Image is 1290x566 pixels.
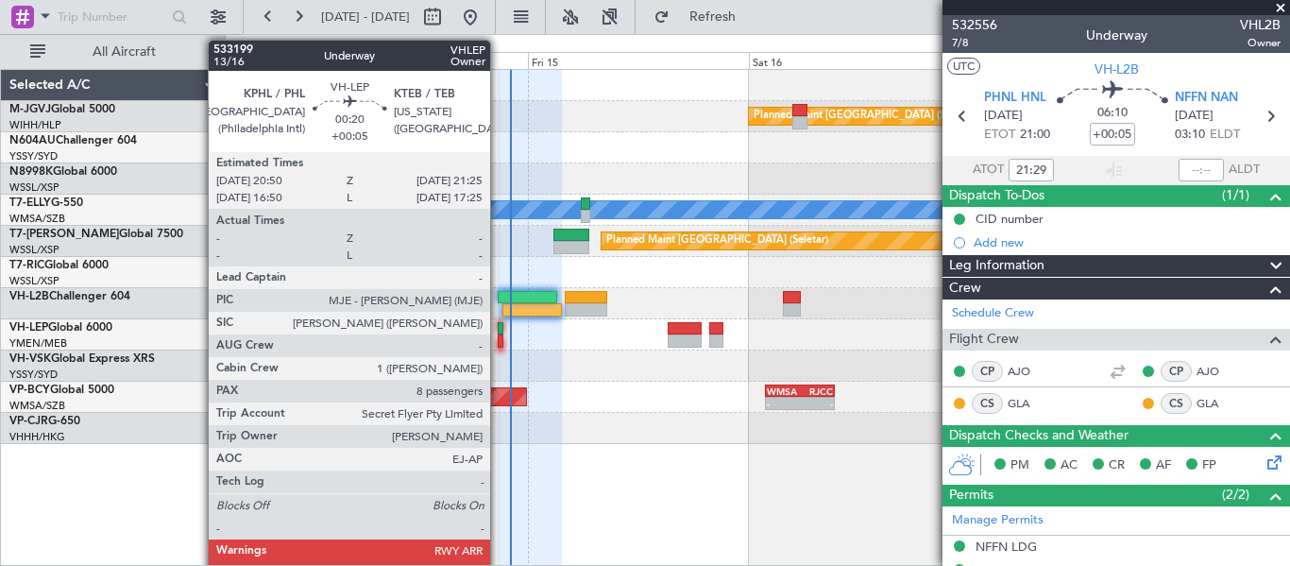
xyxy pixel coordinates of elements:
a: WIHH/HLP [9,118,61,132]
a: WSSL/XSP [9,274,59,288]
a: GLA [1197,395,1239,412]
a: WSSL/XSP [9,243,59,257]
span: T7-RIC [9,260,44,271]
a: WSSL/XSP [9,180,59,195]
button: Refresh [645,2,758,32]
a: AJO [1197,363,1239,380]
span: PM [1010,456,1029,475]
div: NFFN LDG [976,539,1037,555]
a: T7-RICGlobal 6000 [9,260,109,271]
div: [DATE] [229,38,261,54]
span: T7-[PERSON_NAME] [9,229,119,240]
a: WMSA/SZB [9,212,65,226]
span: Dispatch Checks and Weather [949,425,1129,447]
a: VH-LEPGlobal 6000 [9,322,112,334]
a: YSSY/SYD [9,368,58,382]
span: N604AU [9,135,56,146]
div: RJCC [800,386,833,397]
span: VH-L2B [9,291,49,302]
span: VHL2B [1240,15,1281,35]
span: VH-LEP [9,322,48,334]
span: Permits [949,485,993,506]
span: FP [1202,456,1216,475]
a: VHHH/HKG [9,430,65,444]
a: YSSY/SYD [9,149,58,163]
span: PHNL HNL [984,89,1046,108]
span: Dispatch To-Dos [949,185,1044,207]
span: Refresh [673,10,753,24]
span: 03:10 [1175,126,1205,145]
span: 06:10 [1097,104,1128,123]
span: All Aircraft [49,45,199,59]
button: All Aircraft [21,37,205,67]
span: M-JGVJ [9,104,51,115]
span: (1/1) [1222,185,1249,205]
a: VH-VSKGlobal Express XRS [9,353,155,365]
button: UTC [947,58,980,75]
div: CS [972,393,1003,414]
span: [DATE] - [DATE] [321,9,410,26]
a: WMSA/SZB [9,399,65,413]
span: [DATE] [1175,107,1214,126]
div: Add new [974,234,1281,250]
div: Planned Maint [GEOGRAPHIC_DATA] (Seletar) [754,102,976,130]
span: VP-CJR [9,416,48,427]
span: VP-BCY [9,385,50,396]
span: Flight Crew [949,329,1019,351]
div: Planned Maint [GEOGRAPHIC_DATA] (Seletar) [606,227,828,255]
a: VH-L2BChallenger 604 [9,291,130,302]
div: - [767,398,800,409]
span: ELDT [1210,126,1240,145]
span: ETOT [984,126,1015,145]
span: 7/8 [952,35,997,51]
a: AJO [1008,363,1050,380]
div: WMSA [767,386,800,397]
span: [DATE] [984,107,1023,126]
div: CS [1161,393,1192,414]
div: Sat 16 [749,52,970,69]
input: --:-- [1009,159,1054,181]
div: CP [972,361,1003,382]
a: N604AUChallenger 604 [9,135,137,146]
a: M-JGVJGlobal 5000 [9,104,115,115]
div: Underway [1086,26,1147,45]
div: CID number [976,211,1044,227]
div: Fri 15 [528,52,749,69]
a: Schedule Crew [952,304,1034,323]
div: - [800,398,833,409]
input: Trip Number [58,3,166,31]
a: VP-CJRG-650 [9,416,80,427]
a: N8998KGlobal 6000 [9,166,117,178]
span: Owner [1240,35,1281,51]
input: --:-- [1179,159,1224,181]
span: CR [1109,456,1125,475]
span: VH-VSK [9,353,51,365]
span: T7-ELLY [9,197,51,209]
span: ATOT [973,161,1004,180]
div: CP [1161,361,1192,382]
span: (2/2) [1222,485,1249,505]
span: 532556 [952,15,997,35]
span: ALDT [1229,161,1260,180]
span: AF [1156,456,1171,475]
span: NFFN NAN [1175,89,1238,108]
span: AC [1061,456,1078,475]
a: VP-BCYGlobal 5000 [9,385,114,396]
span: N8998K [9,166,53,178]
div: Thu 14 [307,52,528,69]
span: Crew [949,278,981,300]
a: T7-[PERSON_NAME]Global 7500 [9,229,183,240]
a: T7-ELLYG-550 [9,197,83,209]
a: GLA [1008,395,1050,412]
span: 21:00 [1020,126,1050,145]
span: Leg Information [949,255,1044,277]
a: Manage Permits [952,511,1044,530]
a: YMEN/MEB [9,336,67,351]
span: VH-L2B [1095,60,1139,79]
